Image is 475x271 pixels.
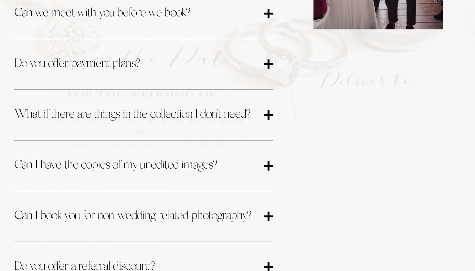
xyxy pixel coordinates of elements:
[14,5,263,23] span: Can we meet with you before we book?
[14,157,263,175] span: Can I have the copies of my unedited images?
[14,191,273,242] button: Can I book you for non-wedding related photography?
[14,55,263,73] span: Do you offer payment plans?
[14,39,273,89] button: Do you offer payment plans?
[14,90,273,140] button: What if there are things in the collection I don't need?
[14,141,273,191] button: Can I have the copies of my unedited images?
[14,207,263,225] span: Can I book you for non-wedding related photography?
[14,106,263,124] span: What if there are things in the collection I don't need?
